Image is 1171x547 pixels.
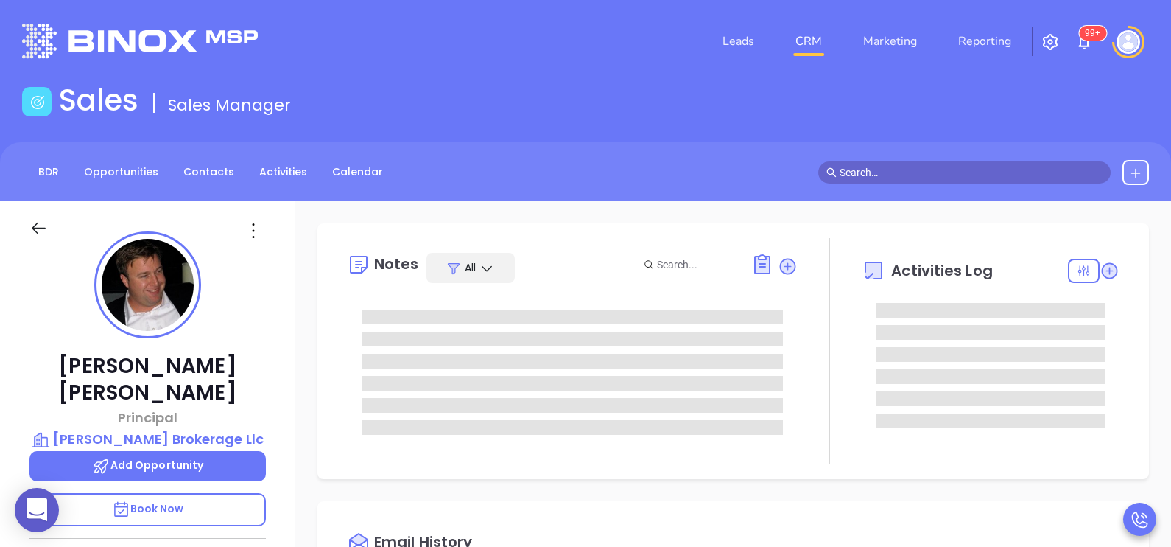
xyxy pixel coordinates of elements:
[374,257,419,271] div: Notes
[112,501,184,516] span: Book Now
[826,167,837,178] span: search
[790,27,828,56] a: CRM
[29,429,266,450] a: [PERSON_NAME] Brokerage Llc
[1075,33,1093,51] img: iconNotification
[59,83,138,118] h1: Sales
[1079,26,1106,41] sup: 100
[175,160,243,184] a: Contacts
[1117,30,1140,54] img: user
[29,353,266,406] p: [PERSON_NAME] [PERSON_NAME]
[102,239,194,331] img: profile-user
[323,160,392,184] a: Calendar
[92,458,204,473] span: Add Opportunity
[168,94,291,116] span: Sales Manager
[857,27,923,56] a: Marketing
[75,160,167,184] a: Opportunities
[250,160,316,184] a: Activities
[717,27,760,56] a: Leads
[465,260,476,275] span: All
[29,160,68,184] a: BDR
[29,408,266,428] p: Principal
[22,24,258,58] img: logo
[1041,33,1059,51] img: iconSetting
[952,27,1017,56] a: Reporting
[657,257,735,273] input: Search...
[891,263,992,278] span: Activities Log
[840,164,1103,181] input: Search…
